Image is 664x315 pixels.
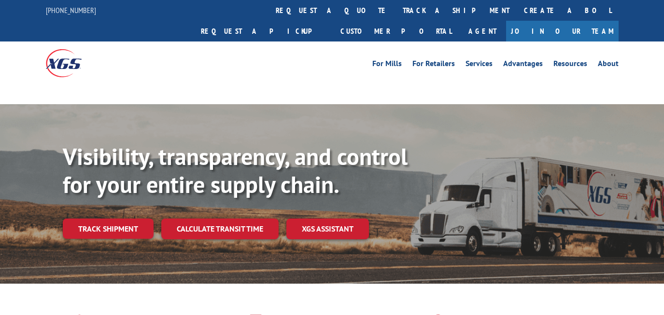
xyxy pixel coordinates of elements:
[459,21,506,41] a: Agent
[286,219,369,239] a: XGS ASSISTANT
[598,60,619,70] a: About
[161,219,279,239] a: Calculate transit time
[63,219,154,239] a: Track shipment
[46,5,96,15] a: [PHONE_NUMBER]
[333,21,459,41] a: Customer Portal
[63,141,408,199] b: Visibility, transparency, and control for your entire supply chain.
[553,60,587,70] a: Resources
[412,60,455,70] a: For Retailers
[506,21,619,41] a: Join Our Team
[466,60,493,70] a: Services
[503,60,543,70] a: Advantages
[194,21,333,41] a: Request a pickup
[372,60,402,70] a: For Mills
